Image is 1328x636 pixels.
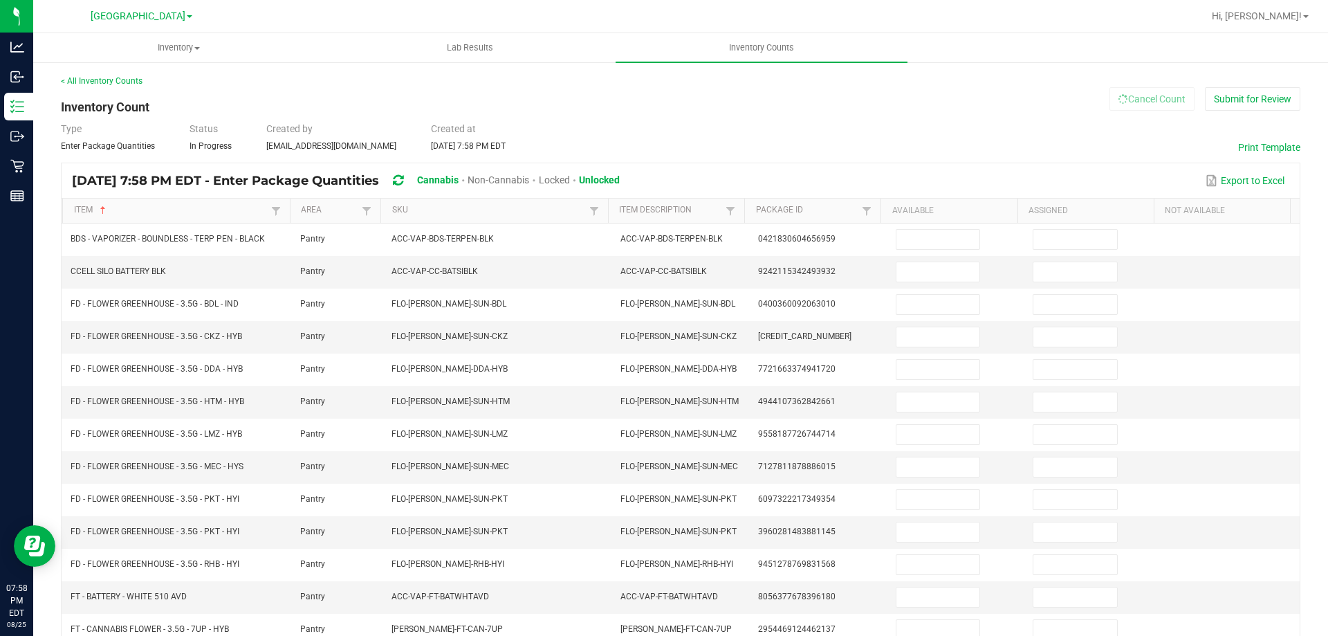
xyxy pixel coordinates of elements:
[620,592,718,601] span: ACC-VAP-FT-BATWHTAVD
[391,397,510,406] span: FLO-[PERSON_NAME]-SUN-HTM
[10,70,24,84] inline-svg: Inbound
[758,397,836,406] span: 4944107362842661
[71,592,187,601] span: FT - BATTERY - WHITE 510 AVD
[324,33,616,62] a: Lab Results
[431,141,506,151] span: [DATE] 7:58 PM EDT
[620,364,737,374] span: FLO-[PERSON_NAME]-DDA-HYB
[71,559,239,569] span: FD - FLOWER GREENHOUSE - 3.5G - RHB - HYI
[300,624,325,634] span: Pantry
[616,33,907,62] a: Inventory Counts
[266,123,313,134] span: Created by
[10,129,24,143] inline-svg: Outbound
[71,624,229,634] span: FT - CANNABIS FLOWER - 3.5G - 7UP - HYB
[300,364,325,374] span: Pantry
[391,462,509,471] span: FLO-[PERSON_NAME]-SUN-MEC
[300,527,325,536] span: Pantry
[756,205,859,216] a: Package IdSortable
[758,299,836,309] span: 0400360092063010
[391,331,508,341] span: FLO-[PERSON_NAME]-SUN-CKZ
[71,299,239,309] span: FD - FLOWER GREENHOUSE - 3.5G - BDL - IND
[620,559,733,569] span: FLO-[PERSON_NAME]-RHB-HYI
[358,202,375,219] a: Filter
[34,42,324,54] span: Inventory
[61,141,155,151] span: Enter Package Quantities
[14,525,55,567] iframe: Resource center
[391,364,508,374] span: FLO-[PERSON_NAME]-DDA-HYB
[758,624,836,634] span: 2954469124462137
[391,559,504,569] span: FLO-[PERSON_NAME]-RHB-HYI
[620,397,739,406] span: FLO-[PERSON_NAME]-SUN-HTM
[71,234,265,244] span: BDS - VAPORIZER - BOUNDLESS - TERP PEN - BLACK
[758,266,836,276] span: 9242115342493932
[10,40,24,54] inline-svg: Analytics
[1202,169,1288,192] button: Export to Excel
[190,141,232,151] span: In Progress
[61,76,142,86] a: < All Inventory Counts
[620,429,737,439] span: FLO-[PERSON_NAME]-SUN-LMZ
[579,174,620,185] span: Unlocked
[1238,140,1300,154] button: Print Template
[391,592,489,601] span: ACC-VAP-FT-BATWHTAVD
[6,619,27,630] p: 08/25
[10,159,24,173] inline-svg: Retail
[1205,87,1300,111] button: Submit for Review
[391,266,478,276] span: ACC-VAP-CC-BATSIBLK
[300,592,325,601] span: Pantry
[620,494,737,504] span: FLO-[PERSON_NAME]-SUN-PKT
[300,331,325,341] span: Pantry
[722,202,739,219] a: Filter
[300,397,325,406] span: Pantry
[758,527,836,536] span: 3960281483881145
[620,527,737,536] span: FLO-[PERSON_NAME]-SUN-PKT
[300,234,325,244] span: Pantry
[620,266,707,276] span: ACC-VAP-CC-BATSIBLK
[10,189,24,203] inline-svg: Reports
[391,429,508,439] span: FLO-[PERSON_NAME]-SUN-LMZ
[61,123,82,134] span: Type
[758,234,836,244] span: 0421830604656959
[1109,87,1195,111] button: Cancel Count
[758,559,836,569] span: 9451278769831568
[98,205,109,216] span: Sortable
[758,331,851,341] span: [CREDIT_CARD_NUMBER]
[431,123,476,134] span: Created at
[758,494,836,504] span: 6097322217349354
[620,234,723,244] span: ACC-VAP-BDS-TERPEN-BLK
[71,429,242,439] span: FD - FLOWER GREENHOUSE - 3.5G - LMZ - HYB
[300,494,325,504] span: Pantry
[620,331,737,341] span: FLO-[PERSON_NAME]-SUN-CKZ
[266,141,396,151] span: [EMAIL_ADDRESS][DOMAIN_NAME]
[710,42,813,54] span: Inventory Counts
[392,205,586,216] a: SKUSortable
[300,299,325,309] span: Pantry
[391,234,494,244] span: ACC-VAP-BDS-TERPEN-BLK
[391,527,508,536] span: FLO-[PERSON_NAME]-SUN-PKT
[71,266,166,276] span: CCELL SILO BATTERY BLK
[417,174,459,185] span: Cannabis
[71,397,244,406] span: FD - FLOWER GREENHOUSE - 3.5G - HTM - HYB
[539,174,570,185] span: Locked
[71,331,242,341] span: FD - FLOWER GREENHOUSE - 3.5G - CKZ - HYB
[1154,199,1290,224] th: Not Available
[391,494,508,504] span: FLO-[PERSON_NAME]-SUN-PKT
[858,202,875,219] a: Filter
[300,429,325,439] span: Pantry
[91,10,185,22] span: [GEOGRAPHIC_DATA]
[1017,199,1154,224] th: Assigned
[758,364,836,374] span: 7721663374941720
[300,559,325,569] span: Pantry
[758,462,836,471] span: 7127811878886015
[6,582,27,619] p: 07:58 PM EDT
[71,364,243,374] span: FD - FLOWER GREENHOUSE - 3.5G - DDA - HYB
[391,624,503,634] span: [PERSON_NAME]-FT-CAN-7UP
[1212,10,1302,21] span: Hi, [PERSON_NAME]!
[10,100,24,113] inline-svg: Inventory
[300,462,325,471] span: Pantry
[72,168,630,194] div: [DATE] 7:58 PM EDT - Enter Package Quantities
[468,174,529,185] span: Non-Cannabis
[758,592,836,601] span: 8056377678396180
[586,202,602,219] a: Filter
[620,299,735,309] span: FLO-[PERSON_NAME]-SUN-BDL
[428,42,512,54] span: Lab Results
[758,429,836,439] span: 9558187726744714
